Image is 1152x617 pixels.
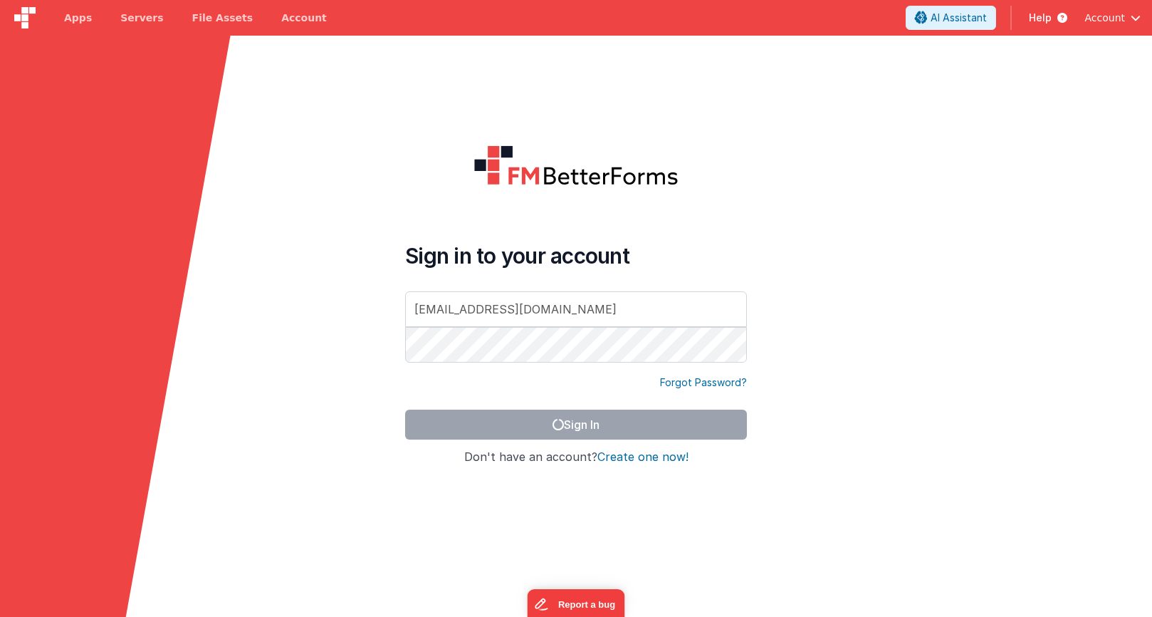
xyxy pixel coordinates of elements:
[192,11,253,25] span: File Assets
[405,243,747,269] h4: Sign in to your account
[660,375,747,390] a: Forgot Password?
[405,291,747,327] input: Email Address
[597,451,688,464] button: Create one now!
[120,11,163,25] span: Servers
[405,410,747,440] button: Sign In
[64,11,92,25] span: Apps
[1029,11,1052,25] span: Help
[931,11,987,25] span: AI Assistant
[405,451,747,464] h4: Don't have an account?
[906,6,996,30] button: AI Assistant
[1084,11,1141,25] button: Account
[1084,11,1125,25] span: Account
